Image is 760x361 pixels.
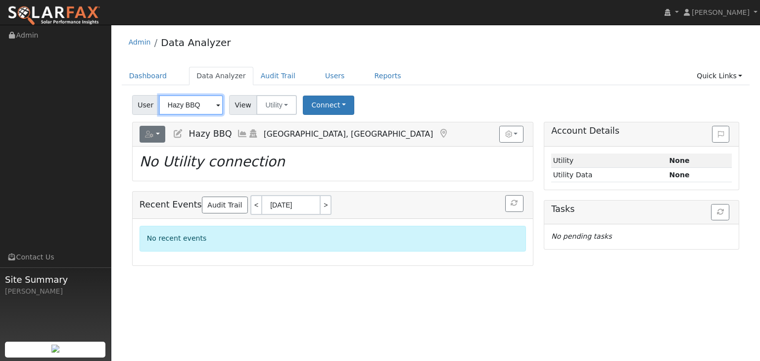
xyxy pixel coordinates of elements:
button: Refresh [711,204,729,221]
a: > [321,195,332,215]
a: Data Analyzer [189,67,253,85]
a: Dashboard [122,67,175,85]
a: Map [438,129,449,139]
span: [PERSON_NAME] [692,8,750,16]
span: View [229,95,257,115]
a: Edit User (36716) [173,129,184,139]
a: < [250,195,261,215]
strong: ID: null, authorized: None [669,156,689,164]
a: Users [318,67,352,85]
h5: Account Details [551,126,732,136]
img: retrieve [51,345,59,353]
span: User [132,95,159,115]
button: Connect [303,96,354,115]
a: Login As (last Never) [248,129,259,139]
td: Utility [551,154,667,168]
a: Audit Trail [202,197,248,213]
h5: Recent Events [140,195,526,215]
a: Data Analyzer [161,37,231,49]
span: [GEOGRAPHIC_DATA], [GEOGRAPHIC_DATA] [264,129,433,139]
a: Reports [367,67,409,85]
img: SolarFax [7,5,100,26]
span: Hazy BBQ [189,129,232,139]
button: Utility [256,95,297,115]
input: Select a User [159,95,223,115]
a: Admin [129,38,151,46]
div: [PERSON_NAME] [5,286,106,297]
span: Site Summary [5,273,106,286]
td: Utility Data [551,168,667,182]
h5: Tasks [551,204,732,214]
a: Audit Trail [253,67,303,85]
i: No pending tasks [551,232,612,240]
button: Refresh [505,195,523,212]
a: Multi-Series Graph [237,129,248,139]
strong: None [669,171,689,179]
i: No Utility connection [140,154,285,170]
div: No recent events [140,226,526,251]
button: Issue History [712,126,729,143]
a: Quick Links [689,67,750,85]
